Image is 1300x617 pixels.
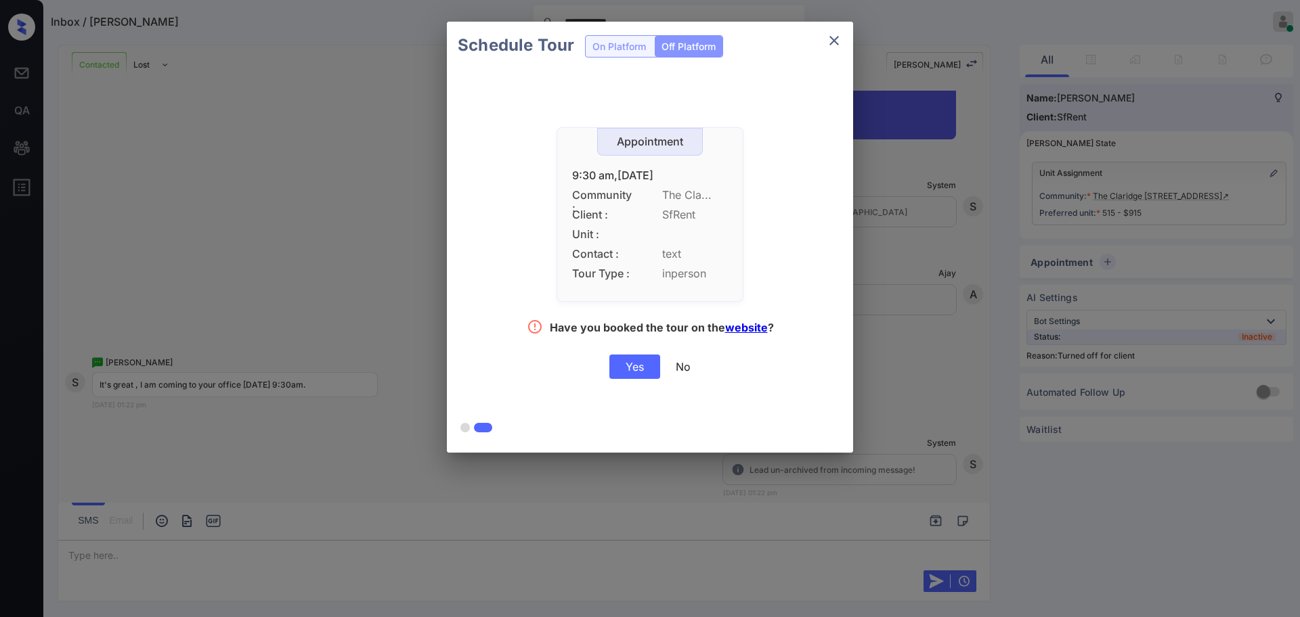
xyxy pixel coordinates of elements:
[572,228,633,241] span: Unit :
[725,321,768,334] a: website
[572,208,633,221] span: Client :
[447,22,585,69] h2: Schedule Tour
[572,169,728,182] div: 9:30 am,[DATE]
[572,267,633,280] span: Tour Type :
[572,248,633,260] span: Contact :
[821,27,848,54] button: close
[550,321,774,338] div: Have you booked the tour on the ?
[662,248,728,260] span: text
[662,267,728,280] span: inperson
[676,360,691,373] div: No
[662,208,728,221] span: SfRent
[598,135,702,148] div: Appointment
[662,189,728,202] span: The Cla...
[572,189,633,202] span: Community :
[609,355,660,379] div: Yes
